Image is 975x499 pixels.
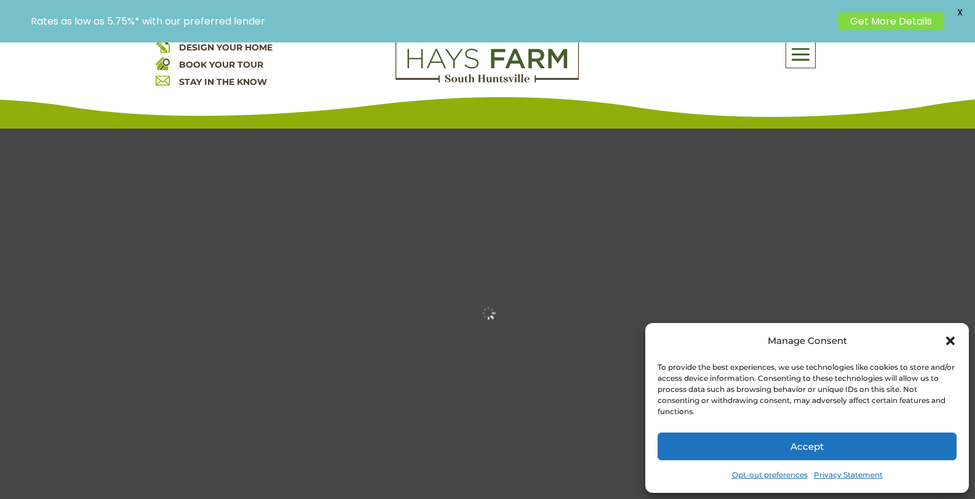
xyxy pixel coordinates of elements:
img: book your home tour [156,56,170,70]
div: Manage Consent [768,332,847,349]
a: Get More Details [838,12,944,30]
img: Logo [396,39,579,83]
a: DESIGN YOUR HOME [179,42,273,53]
a: Opt-out preferences [732,466,808,484]
div: Close dialog [944,335,957,347]
a: BOOK YOUR TOUR [179,59,263,70]
img: design your home [156,39,170,53]
div: To provide the best experiences, we use technologies like cookies to store and/or access device i... [658,362,955,417]
p: Rates as low as 5.75%* with our preferred lender [31,15,832,27]
span: X [950,3,969,22]
a: hays farm homes huntsville development [396,74,579,86]
a: Privacy Statement [814,466,883,484]
button: Accept [658,433,957,460]
a: STAY IN THE KNOW [179,76,267,87]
